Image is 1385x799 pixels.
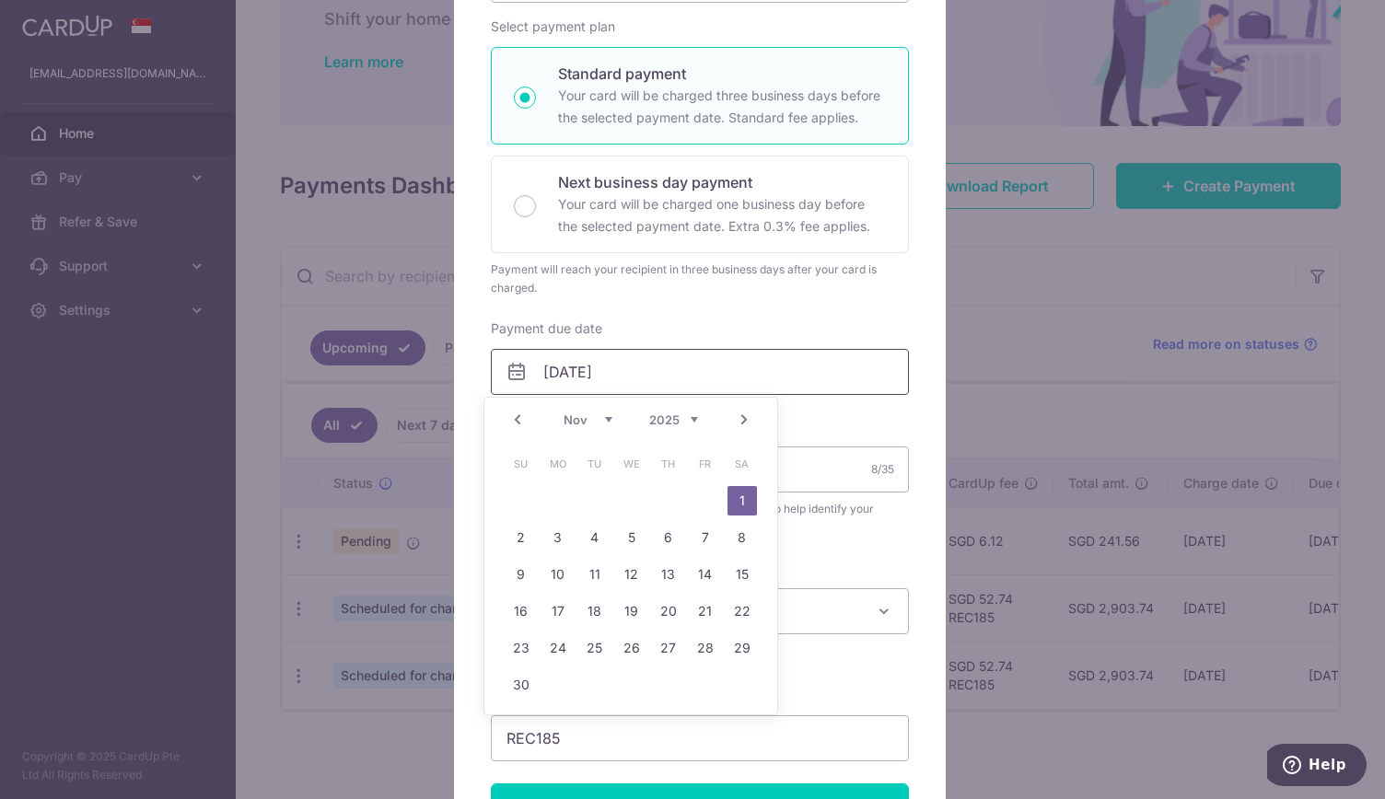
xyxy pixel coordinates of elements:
a: 25 [580,633,610,663]
a: 4 [580,523,610,552]
a: 18 [580,596,610,626]
a: 24 [543,633,573,663]
a: 9 [506,560,536,589]
iframe: Opens a widget where you can find more information [1267,744,1367,790]
a: 2 [506,523,536,552]
p: Your card will be charged one business day before the selected payment date. Extra 0.3% fee applies. [558,193,886,237]
label: Payment due date [491,319,602,338]
span: Monday [543,449,573,479]
a: Next [733,409,755,431]
a: 3 [543,523,573,552]
a: 28 [691,633,720,663]
a: 29 [727,633,757,663]
a: 16 [506,596,536,626]
a: 20 [654,596,683,626]
a: 27 [654,633,683,663]
span: Saturday [727,449,757,479]
a: 15 [727,560,757,589]
a: 22 [727,596,757,626]
span: Tuesday [580,449,610,479]
a: 13 [654,560,683,589]
a: 11 [580,560,610,589]
span: Thursday [654,449,683,479]
div: Payment will reach your recipient in three business days after your card is charged. [491,261,909,297]
p: Standard payment [558,63,886,85]
a: Prev [506,409,529,431]
a: 12 [617,560,646,589]
label: Select payment plan [491,17,615,36]
a: 26 [617,633,646,663]
a: 8 [727,523,757,552]
a: 7 [691,523,720,552]
p: Your card will be charged three business days before the selected payment date. Standard fee appl... [558,85,886,129]
input: DD / MM / YYYY [491,349,909,395]
p: Next business day payment [558,171,886,193]
a: 17 [543,596,573,626]
a: 5 [617,523,646,552]
span: Sunday [506,449,536,479]
a: 10 [543,560,573,589]
a: 23 [506,633,536,663]
span: Wednesday [617,449,646,479]
div: 8/35 [871,460,894,479]
a: 1 [727,486,757,515]
a: 30 [506,670,536,700]
a: 14 [691,560,720,589]
a: 6 [654,523,683,552]
a: 19 [617,596,646,626]
span: Friday [691,449,720,479]
a: 21 [691,596,720,626]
